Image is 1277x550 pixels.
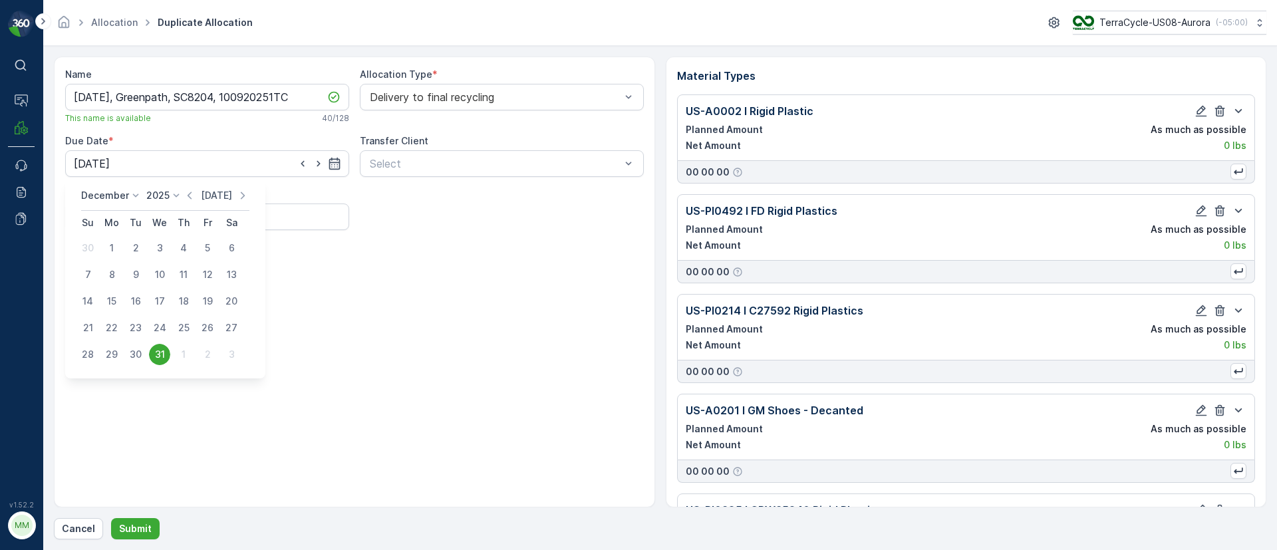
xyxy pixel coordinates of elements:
label: Name [65,69,92,80]
p: US-PI0385 I CRW35240 Rigid Plastics [686,502,883,518]
div: 12 [197,264,218,285]
div: 15 [101,291,122,312]
div: 5 [197,237,218,259]
div: MM [11,515,33,536]
div: 2 [197,344,218,365]
p: 2025 [146,189,170,202]
th: Friday [196,211,219,235]
p: Net Amount [686,339,741,352]
div: 30 [125,344,146,365]
p: Net Amount [686,438,741,452]
p: Submit [119,522,152,535]
div: Help Tooltip Icon [732,267,743,277]
div: 3 [149,237,170,259]
th: Sunday [76,211,100,235]
p: TerraCycle-US08-Aurora [1099,16,1210,29]
p: Cancel [62,522,95,535]
span: Duplicate Allocation [155,16,255,29]
div: 4 [173,237,194,259]
p: [DATE] [201,189,232,202]
th: Tuesday [124,211,148,235]
div: 19 [197,291,218,312]
p: As much as possible [1151,123,1246,136]
div: 22 [101,317,122,339]
img: logo [8,11,35,37]
div: 6 [221,237,242,259]
th: Monday [100,211,124,235]
p: As much as possible [1151,422,1246,436]
p: US-A0002 I Rigid Plastic [686,103,813,119]
div: 1 [173,344,194,365]
div: Help Tooltip Icon [732,167,743,178]
div: 21 [77,317,98,339]
span: v 1.52.2 [8,501,35,509]
div: 24 [149,317,170,339]
th: Wednesday [148,211,172,235]
div: 17 [149,291,170,312]
p: Planned Amount [686,123,763,136]
th: Thursday [172,211,196,235]
p: Net Amount [686,139,741,152]
div: 16 [125,291,146,312]
div: 10 [149,264,170,285]
span: This name is available [65,113,151,124]
div: 30 [77,237,98,259]
button: Submit [111,518,160,539]
div: 26 [197,317,218,339]
label: Transfer Client [360,135,428,146]
p: Material Types [677,68,1256,84]
div: 11 [173,264,194,285]
p: 0 lbs [1224,139,1246,152]
p: ( -05:00 ) [1216,17,1248,28]
div: 13 [221,264,242,285]
p: 00 00 00 [686,265,730,279]
p: 00 00 00 [686,365,730,378]
th: Saturday [219,211,243,235]
p: As much as possible [1151,223,1246,236]
p: 0 lbs [1224,239,1246,252]
p: As much as possible [1151,323,1246,336]
div: 25 [173,317,194,339]
div: 14 [77,291,98,312]
div: 18 [173,291,194,312]
a: Allocation [91,17,138,28]
p: US-A0201 I GM Shoes - Decanted [686,402,863,418]
button: MM [8,511,35,539]
a: Homepage [57,20,71,31]
div: 29 [101,344,122,365]
p: Planned Amount [686,422,763,436]
div: 31 [149,344,170,365]
p: Planned Amount [686,323,763,336]
p: 0 lbs [1224,438,1246,452]
p: 00 00 00 [686,166,730,179]
p: 0 lbs [1224,339,1246,352]
div: 28 [77,344,98,365]
p: December [81,189,129,202]
div: Help Tooltip Icon [732,366,743,377]
button: TerraCycle-US08-Aurora(-05:00) [1073,11,1266,35]
div: Help Tooltip Icon [732,466,743,477]
button: Cancel [54,518,103,539]
p: US-PI0492 I FD Rigid Plastics [686,203,837,219]
p: US-PI0214 I C27592 Rigid Plastics [686,303,863,319]
div: 1 [101,237,122,259]
div: 7 [77,264,98,285]
label: Allocation Type [360,69,432,80]
p: Planned Amount [686,223,763,236]
label: Due Date [65,135,108,146]
p: Net Amount [686,239,741,252]
div: 2 [125,237,146,259]
div: 9 [125,264,146,285]
div: 8 [101,264,122,285]
div: 27 [221,317,242,339]
p: 40 / 128 [322,113,349,124]
input: dd/mm/yyyy [65,150,349,177]
div: 3 [221,344,242,365]
div: 23 [125,317,146,339]
img: image_ci7OI47.png [1073,15,1094,30]
p: Select [370,156,621,172]
div: 20 [221,291,242,312]
p: 00 00 00 [686,465,730,478]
